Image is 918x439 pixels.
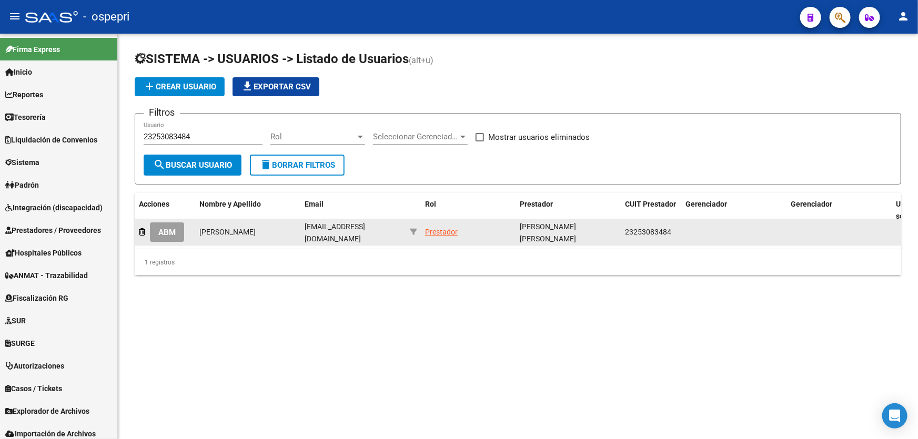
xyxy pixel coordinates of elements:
[5,270,88,281] span: ANMAT - Trazabilidad
[5,224,101,236] span: Prestadores / Proveedores
[300,193,406,228] datatable-header-cell: Email
[520,200,553,208] span: Prestador
[143,82,216,91] span: Crear Usuario
[409,55,433,65] span: (alt+u)
[625,228,671,236] span: 23253083484
[5,157,39,168] span: Sistema
[150,222,184,242] button: ABM
[158,228,176,237] span: ABM
[621,193,681,228] datatable-header-cell: CUIT Prestador
[5,360,64,372] span: Autorizaciones
[681,193,786,228] datatable-header-cell: Gerenciador
[5,111,46,123] span: Tesorería
[5,89,43,100] span: Reportes
[144,105,180,120] h3: Filtros
[425,200,436,208] span: Rol
[135,77,225,96] button: Crear Usuario
[5,66,32,78] span: Inicio
[233,77,319,96] button: Exportar CSV
[5,315,26,326] span: SUR
[5,292,68,304] span: Fiscalización RG
[520,222,576,243] span: [PERSON_NAME] [PERSON_NAME]
[270,132,356,141] span: Rol
[5,179,39,191] span: Padrón
[625,200,676,208] span: CUIT Prestador
[685,200,727,208] span: Gerenciador
[8,10,21,23] mat-icon: menu
[5,338,35,349] span: SURGE
[5,202,103,213] span: Integración (discapacidad)
[305,222,365,243] span: [EMAIL_ADDRESS][DOMAIN_NAME]
[516,193,621,228] datatable-header-cell: Prestador
[195,193,300,228] datatable-header-cell: Nombre y Apellido
[5,383,62,394] span: Casos / Tickets
[83,5,129,28] span: - ospepri
[241,80,254,93] mat-icon: file_download
[153,160,232,170] span: Buscar Usuario
[199,200,261,208] span: Nombre y Apellido
[5,44,60,55] span: Firma Express
[5,247,82,259] span: Hospitales Públicos
[135,249,901,275] div: 1 registros
[259,158,272,171] mat-icon: delete
[5,405,89,417] span: Explorador de Archivos
[421,193,516,228] datatable-header-cell: Rol
[305,200,324,208] span: Email
[5,134,97,146] span: Liquidación de Convenios
[791,200,832,208] span: Gerenciador
[143,80,156,93] mat-icon: add
[144,155,241,176] button: Buscar Usuario
[250,155,345,176] button: Borrar Filtros
[488,131,590,144] span: Mostrar usuarios eliminados
[135,52,409,66] span: SISTEMA -> USUARIOS -> Listado de Usuarios
[199,228,256,236] span: [PERSON_NAME]
[139,200,169,208] span: Acciones
[373,132,458,141] span: Seleccionar Gerenciador
[241,82,311,91] span: Exportar CSV
[153,158,166,171] mat-icon: search
[425,226,458,238] div: Prestador
[882,403,907,428] div: Open Intercom Messenger
[135,193,195,228] datatable-header-cell: Acciones
[786,193,892,228] datatable-header-cell: Gerenciador
[897,10,910,23] mat-icon: person
[259,160,335,170] span: Borrar Filtros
